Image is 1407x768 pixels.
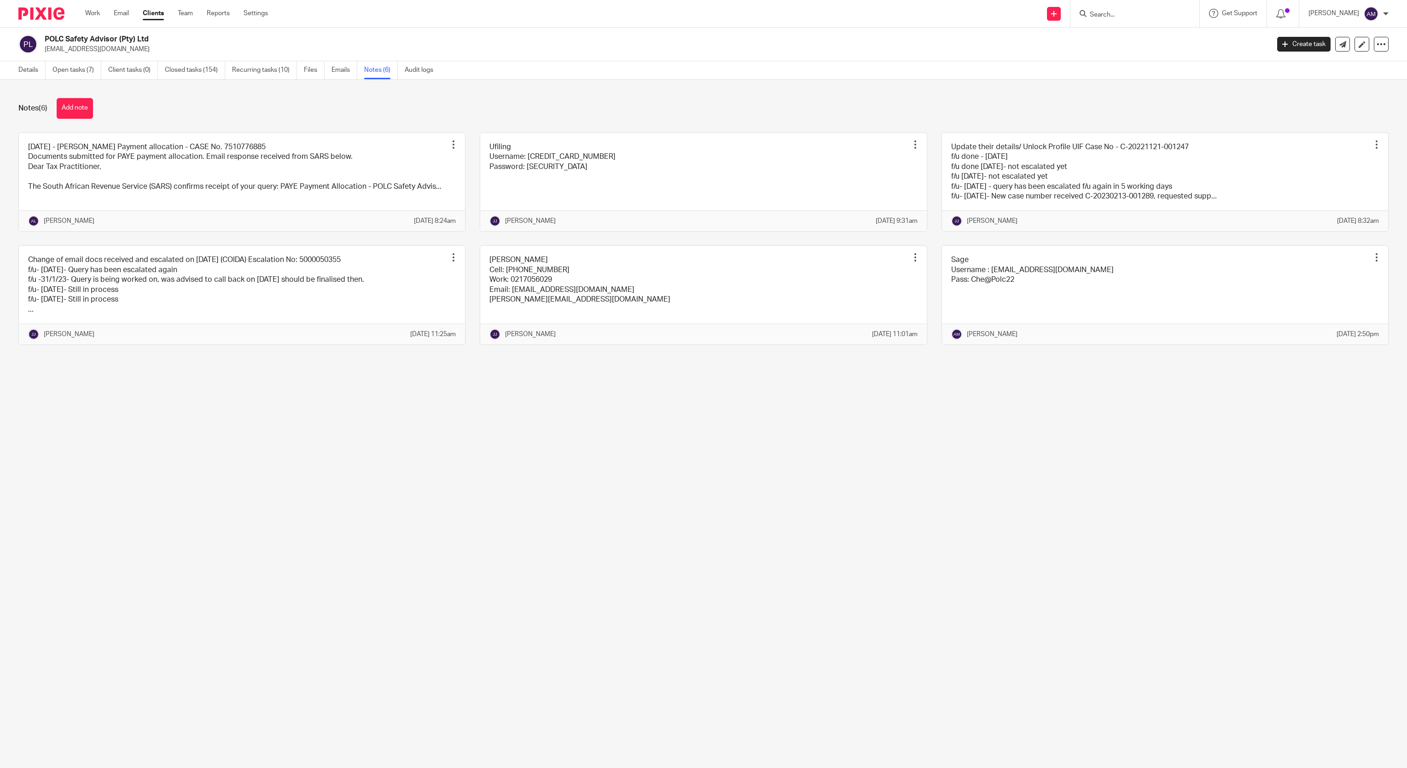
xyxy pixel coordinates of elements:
p: [PERSON_NAME] [44,216,94,226]
img: svg%3E [18,35,38,54]
img: svg%3E [951,215,962,227]
p: [PERSON_NAME] [967,216,1017,226]
a: Emails [331,61,357,79]
a: Clients [143,9,164,18]
img: svg%3E [1364,6,1378,21]
img: svg%3E [489,215,500,227]
a: Audit logs [405,61,440,79]
img: svg%3E [28,329,39,340]
button: Add note [57,98,93,119]
a: Details [18,61,46,79]
a: Team [178,9,193,18]
p: [EMAIL_ADDRESS][DOMAIN_NAME] [45,45,1263,54]
p: [DATE] 8:32am [1337,216,1379,226]
img: svg%3E [28,215,39,227]
p: [PERSON_NAME] [505,216,556,226]
a: Recurring tasks (10) [232,61,297,79]
p: [DATE] 11:01am [872,330,918,339]
span: (6) [39,105,47,112]
h1: Notes [18,104,47,113]
p: [PERSON_NAME] [44,330,94,339]
a: Reports [207,9,230,18]
a: Edit client [1355,37,1369,52]
p: [DATE] 9:31am [876,216,918,226]
a: Email [114,9,129,18]
a: Send new email [1335,37,1350,52]
span: Get Support [1222,10,1257,17]
h2: POLC Safety Advisor (Pty) Ltd [45,35,1020,44]
a: Notes (6) [364,61,398,79]
p: [PERSON_NAME] [1308,9,1359,18]
a: Open tasks (7) [52,61,101,79]
a: Closed tasks (154) [165,61,225,79]
a: Create task [1277,37,1331,52]
a: Files [304,61,325,79]
p: [DATE] 2:50pm [1337,330,1379,339]
p: [DATE] 8:24am [414,216,456,226]
p: [PERSON_NAME] [505,330,556,339]
p: [PERSON_NAME] [967,330,1017,339]
p: [DATE] 11:25am [410,330,456,339]
a: Client tasks (0) [108,61,158,79]
a: Settings [244,9,268,18]
input: Search [1089,11,1172,19]
img: svg%3E [489,329,500,340]
img: Pixie [18,7,64,20]
a: Work [85,9,100,18]
img: svg%3E [951,329,962,340]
